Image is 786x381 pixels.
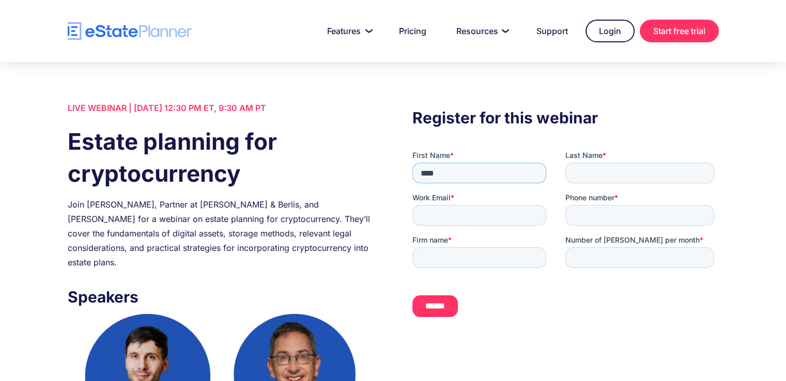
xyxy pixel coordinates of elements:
a: Login [585,20,635,42]
h1: Estate planning for cryptocurrency [68,125,374,189]
div: Join [PERSON_NAME], Partner at [PERSON_NAME] & Berlis, and [PERSON_NAME] for a webinar on estate ... [68,197,374,269]
a: Resources [444,21,519,41]
iframe: Form 0 [412,150,718,326]
div: LIVE WEBINAR | [DATE] 12:30 PM ET, 9:30 AM PT [68,101,374,115]
a: Pricing [387,21,439,41]
a: home [68,22,192,40]
a: Features [315,21,381,41]
a: Start free trial [640,20,719,42]
h3: Speakers [68,285,374,309]
a: Support [524,21,580,41]
h3: Register for this webinar [412,106,718,130]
